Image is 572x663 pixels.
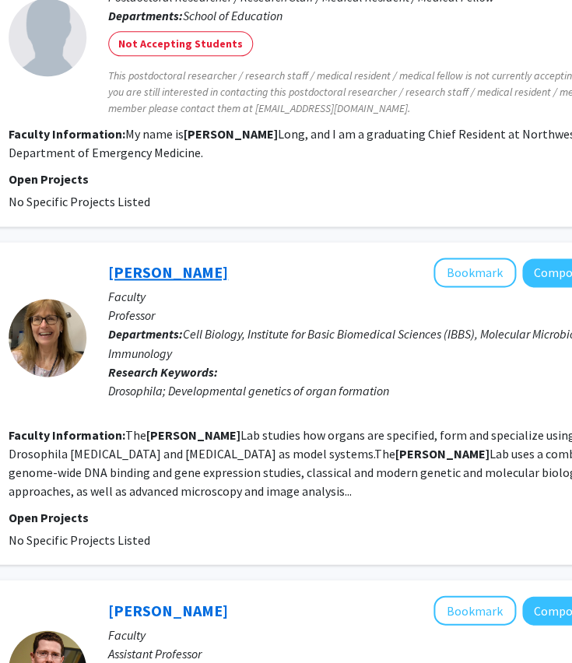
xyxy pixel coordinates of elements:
span: No Specific Projects Listed [9,194,150,209]
b: Research Keywords: [108,363,218,379]
iframe: Chat [12,593,66,651]
span: No Specific Projects Listed [9,531,150,547]
b: [PERSON_NAME] [184,126,278,142]
b: Faculty Information: [9,426,125,442]
button: Add Michael Koldobskiy to Bookmarks [433,595,516,625]
b: Departments: [108,8,183,23]
b: [PERSON_NAME] [395,445,490,461]
b: Faculty Information: [9,126,125,142]
b: [PERSON_NAME] [146,426,240,442]
b: Departments: [108,326,183,342]
span: School of Education [183,8,282,23]
a: [PERSON_NAME] [108,262,228,282]
button: Add Debbie Andrew to Bookmarks [433,258,516,287]
a: [PERSON_NAME] [108,600,228,619]
mat-chip: Not Accepting Students [108,31,253,56]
